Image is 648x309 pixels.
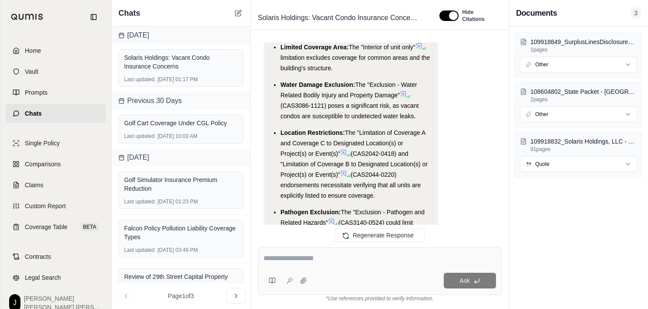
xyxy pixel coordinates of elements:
[124,198,238,205] div: [DATE] 01:23 PM
[280,102,419,120] span: (CAS3086-1121) poses a significant risk, as vacant condos are susceptible to undetected water leaks.
[25,46,41,55] span: Home
[6,134,106,153] a: Single Policy
[254,11,422,25] span: Solaris Holdings: Vacant Condo Insurance Concerns
[25,67,38,76] span: Vault
[118,7,140,19] span: Chats
[6,104,106,123] a: Chats
[6,247,106,266] a: Contracts
[353,232,414,239] span: Regenerate Response
[280,209,341,216] span: Pathogen Exclusion:
[6,196,106,216] a: Custom Report
[530,46,637,53] p: 1 pages
[6,268,106,287] a: Legal Search
[6,217,106,237] a: Coverage TableBETA
[25,273,61,282] span: Legal Search
[168,292,194,300] span: Page 1 of 3
[520,87,637,103] button: 108604802_State Packet - [GEOGRAPHIC_DATA] with SL Disclosure.pdf2pages
[124,53,238,71] div: Solaris Holdings: Vacant Condo Insurance Concerns
[462,9,496,23] span: Hide Citations
[111,27,250,44] div: [DATE]
[25,139,60,148] span: Single Policy
[280,209,425,226] span: The "Exclusion - Pathogen and Related Hazards"
[6,62,106,81] a: Vault
[530,38,637,46] p: 109918849_SurplusLinesDisclosure_KinsaleIns_2_.pdf
[349,44,415,51] span: The "Interior of unit only"
[233,8,243,18] button: New Chat
[25,160,61,168] span: Comparisons
[25,181,44,189] span: Claims
[280,81,355,88] span: Water Damage Exclusion:
[24,294,102,303] span: [PERSON_NAME]
[258,295,502,302] div: *Use references provided to verify information.
[124,133,238,140] div: [DATE] 10:03 AM
[280,129,345,136] span: Location Restrictions:
[280,219,415,237] span: (CAS3140-0524) could limit coverage for mold issues common in vacant units.
[530,137,637,146] p: 109918832_Solaris Holdings, LLC - Kinsale GL Quote #3 2025.pdf
[111,149,250,166] div: [DATE]
[25,109,42,118] span: Chats
[530,146,637,153] p: 91 pages
[87,10,101,24] button: Collapse sidebar
[25,252,51,261] span: Contracts
[124,76,156,83] span: Last updated:
[520,38,637,53] button: 109918849_SurplusLinesDisclosure_KinsaleIns_2_.pdf1pages
[124,247,238,254] div: [DATE] 03:49 PM
[280,150,428,178] span: (CAS2042-0418) and "Limitation of Coverage B to Designated Location(s) or Project(s) or Event(s)"
[280,129,425,157] span: The "Limitation of Coverage A and Coverage C to Designated Location(s) or Project(s) or Event(s)"
[520,137,637,153] button: 109918832_Solaris Holdings, LLC - Kinsale GL Quote #3 2025.pdf91pages
[459,277,469,284] span: Ask
[335,228,425,242] button: Regenerate Response
[516,7,557,19] h3: Documents
[124,247,156,254] span: Last updated:
[6,175,106,195] a: Claims
[530,96,637,103] p: 2 pages
[6,41,106,60] a: Home
[25,223,67,231] span: Coverage Table
[124,76,238,83] div: [DATE] 01:17 PM
[25,88,47,97] span: Prompts
[444,273,496,288] button: Ask
[124,175,238,193] div: Golf Simulator Insurance Premium Reduction
[124,133,156,140] span: Last updated:
[280,54,430,72] span: limitation excludes coverage for common areas and the building's structure.
[124,224,238,241] div: Falcon Policy Pollution Liability Coverage Types
[280,81,417,99] span: The "Exclusion - Water Related Bodily Injury and Property Damage"
[124,119,238,127] div: Golf Cart Coverage Under CGL Policy
[631,7,641,19] span: 3
[254,11,429,25] div: Edit Title
[124,198,156,205] span: Last updated:
[280,44,349,51] span: Limited Coverage Area:
[6,154,106,174] a: Comparisons
[25,202,66,210] span: Custom Report
[530,87,637,96] p: 108604802_State Packet - FL with SL Disclosure.pdf
[124,272,238,290] div: Review of 29th Street Capital Property Policy Concerns
[11,14,44,20] img: Qumis Logo
[6,83,106,102] a: Prompts
[81,223,99,231] span: BETA
[111,92,250,110] div: Previous 30 Days
[280,171,421,199] span: (CAS2044-0220) endorsements necessitate verifying that all units are explicitly listed to ensure ...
